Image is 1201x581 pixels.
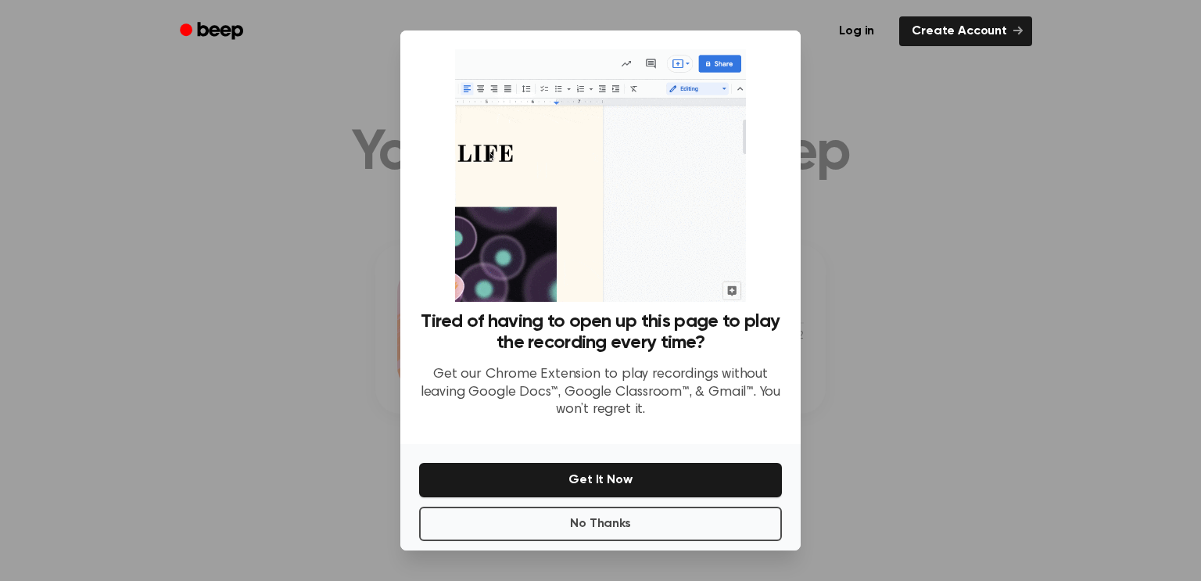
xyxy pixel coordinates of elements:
[169,16,257,47] a: Beep
[899,16,1032,46] a: Create Account
[823,13,890,49] a: Log in
[419,366,782,419] p: Get our Chrome Extension to play recordings without leaving Google Docs™, Google Classroom™, & Gm...
[419,507,782,541] button: No Thanks
[419,463,782,497] button: Get It Now
[455,49,745,302] img: Beep extension in action
[419,311,782,353] h3: Tired of having to open up this page to play the recording every time?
